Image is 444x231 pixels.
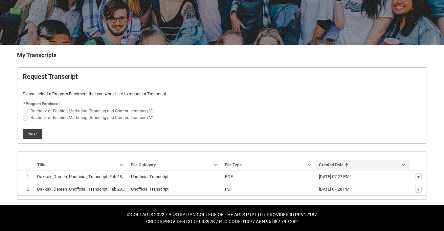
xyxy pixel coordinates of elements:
[131,187,168,192] lightning-base-formatted-text: Unofficial Transcript
[23,91,421,97] p: Please select a Program Enrolment that you would like to request a Transcript.
[23,73,78,81] b: Request Transcript
[37,187,140,192] lightning-base-formatted-text: Dakkak_Dareen_Unofficial_Transcript_Feb 28, 2025.pdf
[23,102,25,106] abbr: required
[31,115,154,120] span: Bachelor of Fashion Marketing (Branding and Communications) V1
[131,174,168,179] lightning-base-formatted-text: Unofficial Transcript
[17,52,56,58] b: My Transcripts
[319,174,349,179] lightning-formatted-date-time: [DATE] 07:27 PM
[26,102,60,106] span: Program Enrolment
[23,129,42,139] button: Next
[319,187,349,192] lightning-formatted-date-time: [DATE] 07:28 PM
[225,187,233,192] lightning-base-formatted-text: PDF
[17,67,427,144] article: Request_Student_Transcript flow
[31,108,154,113] span: Bachelor of Fashion Marketing (Branding and Communications) V1
[37,174,140,179] lightning-base-formatted-text: Dakkak_Dareen_Unofficial_Transcript_Feb 28, 2025.pdf
[225,174,233,179] lightning-base-formatted-text: PDF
